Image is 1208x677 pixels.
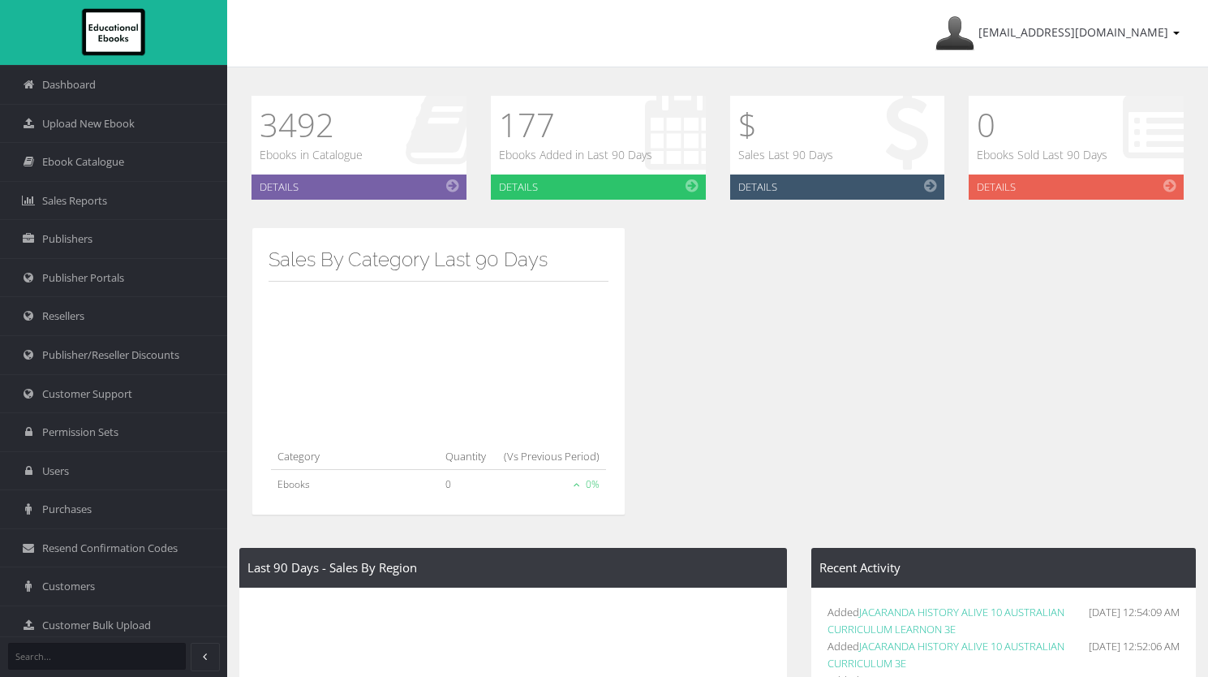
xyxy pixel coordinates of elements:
li: Added [828,604,1180,638]
span: Upload New Ebook [42,116,135,132]
p: Ebooks Added in Last 90 Days [499,146,652,164]
a: Details [730,175,945,200]
span: Publishers [42,231,92,247]
span: Customers [42,579,95,594]
span: Customer Bulk Upload [42,618,151,633]
h4: Last 90 Days - Sales By Region [247,561,779,575]
span: Publisher/Reseller Discounts [42,347,179,363]
a: JACARANDA HISTORY ALIVE 10 AUSTRALIAN CURRICULUM LEARNON 3E [828,605,1064,636]
h1: 3492 [260,104,363,146]
p: Ebooks Sold Last 90 Days [977,146,1107,164]
th: Quantity [439,440,494,470]
h4: Recent Activity [819,561,1188,575]
span: Resend Confirmation Codes [42,541,178,556]
td: 0% [494,470,606,499]
span: Ebook Catalogue [42,154,124,170]
span: [EMAIL_ADDRESS][DOMAIN_NAME] [978,24,1168,40]
p: Sales Last 90 Days [738,146,833,164]
img: Avatar [935,14,974,53]
span: Publisher Portals [42,270,124,286]
span: [DATE] 12:54:09 AM [1089,604,1180,621]
p: Ebooks in Catalogue [260,146,363,164]
span: Sales Reports [42,193,107,209]
input: Search... [8,643,186,670]
td: Ebooks [271,470,439,499]
h3: Sales By Category Last 90 Days [269,249,608,270]
li: Added [828,638,1180,672]
h1: $ [738,104,833,146]
a: Details [251,175,466,200]
a: Details [969,175,1184,200]
span: Users [42,464,69,479]
a: JACARANDA HISTORY ALIVE 10 AUSTRALIAN CURRICULUM 3E [828,639,1064,671]
h1: 177 [499,104,652,146]
h1: 0 [977,104,1107,146]
span: Customer Support [42,386,132,402]
span: Resellers [42,308,84,324]
span: Permission Sets [42,425,118,440]
span: [DATE] 12:52:06 AM [1089,638,1180,655]
span: Dashboard [42,77,96,93]
th: Category [271,440,439,470]
th: (Vs Previous Period) [494,440,606,470]
td: 0 [439,470,494,499]
span: Purchases [42,502,92,517]
a: Details [491,175,706,200]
